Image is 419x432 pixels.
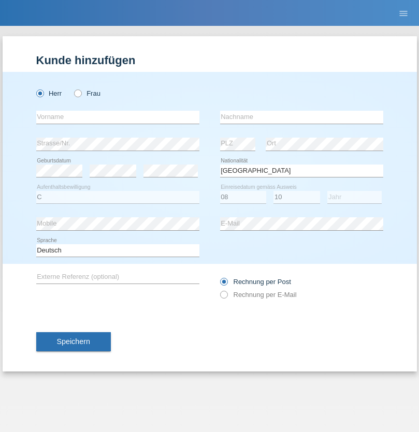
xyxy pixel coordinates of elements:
input: Herr [36,90,43,96]
input: Rechnung per E-Mail [220,291,227,304]
input: Frau [74,90,81,96]
button: Speichern [36,332,111,352]
a: menu [393,10,414,16]
label: Rechnung per E-Mail [220,291,297,299]
label: Rechnung per Post [220,278,291,286]
label: Frau [74,90,100,97]
input: Rechnung per Post [220,278,227,291]
i: menu [398,8,409,19]
h1: Kunde hinzufügen [36,54,383,67]
span: Speichern [57,337,90,346]
label: Herr [36,90,62,97]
